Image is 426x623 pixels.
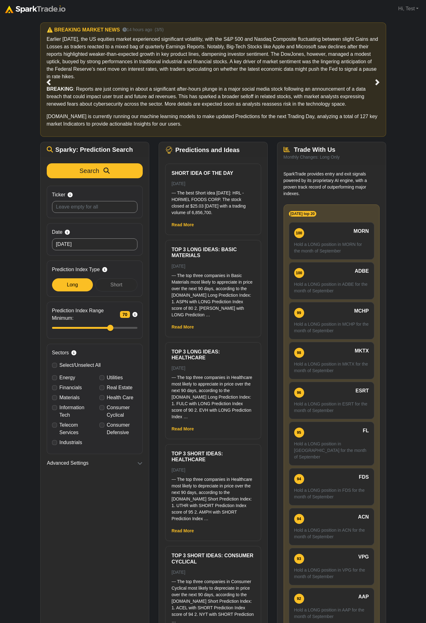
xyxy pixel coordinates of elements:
[289,548,374,585] a: 93 VPG Hold a LONG position in VPG for the month of September
[52,307,117,322] span: Prediction Index Range Minimum:
[5,6,65,13] img: sparktrade.png
[294,361,369,374] p: Hold a LONG position in MKTX for the month of September
[172,476,255,522] p: --- The top three companies in Healthcare most likely to depreciate in price over the next 90 day...
[60,362,101,368] span: Select/Unselect All
[284,155,340,160] small: Monthly Changes: Long Only
[107,421,137,436] label: Consumer Defensive
[47,459,89,467] span: Advanced Settings
[172,181,185,186] small: [DATE]
[294,441,369,460] p: Hold a LONG position in [GEOGRAPHIC_DATA] for the month of September
[289,468,374,506] a: 94 FDS Hold a LONG position in FDS for the month of September
[172,264,185,269] small: [DATE]
[294,527,369,540] p: Hold a LONG position in ACN for the month of September
[294,567,369,580] p: Hold a LONG position in VPG for the month of September
[172,467,185,472] small: [DATE]
[172,190,255,216] p: --- The best Short idea [DATE]: HRL - HORMEL FOODS CORP. The stock closed at $25.03 [DATE] with a...
[172,222,194,227] a: Read More
[289,302,374,339] a: 99 MCHP Hold a LONG position in MCHP for the month of September
[294,428,304,438] div: 95
[172,247,255,318] a: Top 3 Long ideas: Basic Materials [DATE] --- The top three companies in Basic Materials most like...
[294,401,369,414] p: Hold a LONG position in ESRT for the month of September
[358,553,369,561] span: VPG
[294,281,369,294] p: Hold a LONG position in ADBE for the month of September
[294,487,369,500] p: Hold a LONG position in FDS for the month of September
[289,422,374,466] a: 95 FL Hold a LONG position in [GEOGRAPHIC_DATA] for the month of September
[60,384,82,391] label: Financials
[294,241,369,254] p: Hold a LONG position in MORN for the month of September
[110,282,122,287] span: Short
[355,267,369,275] span: ADBE
[60,421,90,436] label: Telecom Services
[47,85,380,108] p: : Reports are just coming in about a significant after-hours plunge in a major social media stock...
[52,349,69,357] span: Sectors
[172,426,194,431] a: Read More
[172,528,194,533] a: Read More
[47,36,380,80] p: Earlier [DATE], the US equities market experienced significant volatility, with the S&P 500 and N...
[55,146,133,153] span: Sparky: Prediction Search
[294,228,304,238] div: 100
[294,514,304,524] div: 94
[172,170,255,176] h6: Short Idea of the Day
[294,388,304,398] div: 96
[52,266,100,273] span: Prediction Index Type
[289,262,374,300] a: 100 ADBE Hold a LONG position in ADBE for the month of September
[67,282,78,287] span: Long
[294,321,369,334] p: Hold a LONG position in MCHP for the month of September
[47,113,380,128] p: [DOMAIN_NAME] is currently running our machine learning models to make updated Predictions for th...
[172,451,255,522] a: Top 3 Short ideas: Healthcare [DATE] --- The top three companies in Healthcare most likely to dep...
[79,167,99,174] span: Search
[289,211,316,217] span: [DATE] top 20
[172,366,185,371] small: [DATE]
[172,349,255,361] h6: Top 3 Long ideas: Healthcare
[172,247,255,258] h6: Top 3 Long ideas: Basic Materials
[172,170,255,216] a: Short Idea of the Day [DATE] --- The best Short idea [DATE]: HRL - HORMEL FOODS CORP. The stock c...
[60,439,82,446] label: Industrials
[294,348,304,358] div: 98
[107,394,133,401] label: Health Care
[172,349,255,420] a: Top 3 Long ideas: Healthcare [DATE] --- The top three companies in Healthcare most likely to appr...
[107,384,133,391] label: Real Estate
[47,459,143,467] button: Advanced Settings
[95,278,137,291] div: Short
[294,308,304,318] div: 99
[60,394,80,401] label: Materials
[47,86,73,92] strong: BREAKING
[294,607,369,620] p: Hold a LONG position in AAP for the month of September
[47,27,120,33] h6: ⚠️ BREAKING MARKET NEWS
[52,228,63,236] span: Date
[359,473,369,481] span: FDS
[52,191,65,199] span: Ticker
[294,554,304,564] div: 93
[155,26,164,33] small: (3/5)
[289,508,374,545] a: 94 ACN Hold a LONG position in ACN for the month of September
[363,427,369,434] span: FL
[120,311,130,318] span: 70
[356,387,369,395] span: ESRT
[52,278,93,291] div: Long
[172,553,255,564] h6: Top 3 Short ideas: Consumer Cyclical
[172,451,255,462] h6: Top 3 Short ideas: Healthcare
[294,268,304,278] div: 100
[175,146,240,154] span: Predictions and Ideas
[107,404,137,419] label: Consumer Cyclical
[289,222,374,260] a: 100 MORN Hold a LONG position in MORN for the month of September
[284,171,380,197] p: SparkTrade provides entry and exit signals powered by its proprietary AI engine, with a proven tr...
[122,26,152,33] small: 14 hours ago
[396,2,421,15] a: Hi, Test
[289,342,374,379] a: 98 MKTX Hold a LONG position in MKTX for the month of September
[294,594,304,604] div: 92
[60,404,90,419] label: Information Tech
[294,146,335,153] span: Trade With Us
[294,474,304,484] div: 94
[289,382,374,419] a: 96 ESRT Hold a LONG position in ESRT for the month of September
[172,374,255,420] p: --- The top three companies in Healthcare most likely to appreciate in price over the next 90 day...
[172,272,255,318] p: --- The top three companies in Basic Materials most likely to appreciate in price over the next 9...
[358,513,369,521] span: ACN
[172,324,194,329] a: Read More
[60,374,75,381] label: Energy
[107,374,123,381] label: Utilities
[47,163,143,178] button: Search
[358,593,369,601] span: AAP
[52,201,137,213] input: Leave empty for all
[172,570,185,575] small: [DATE]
